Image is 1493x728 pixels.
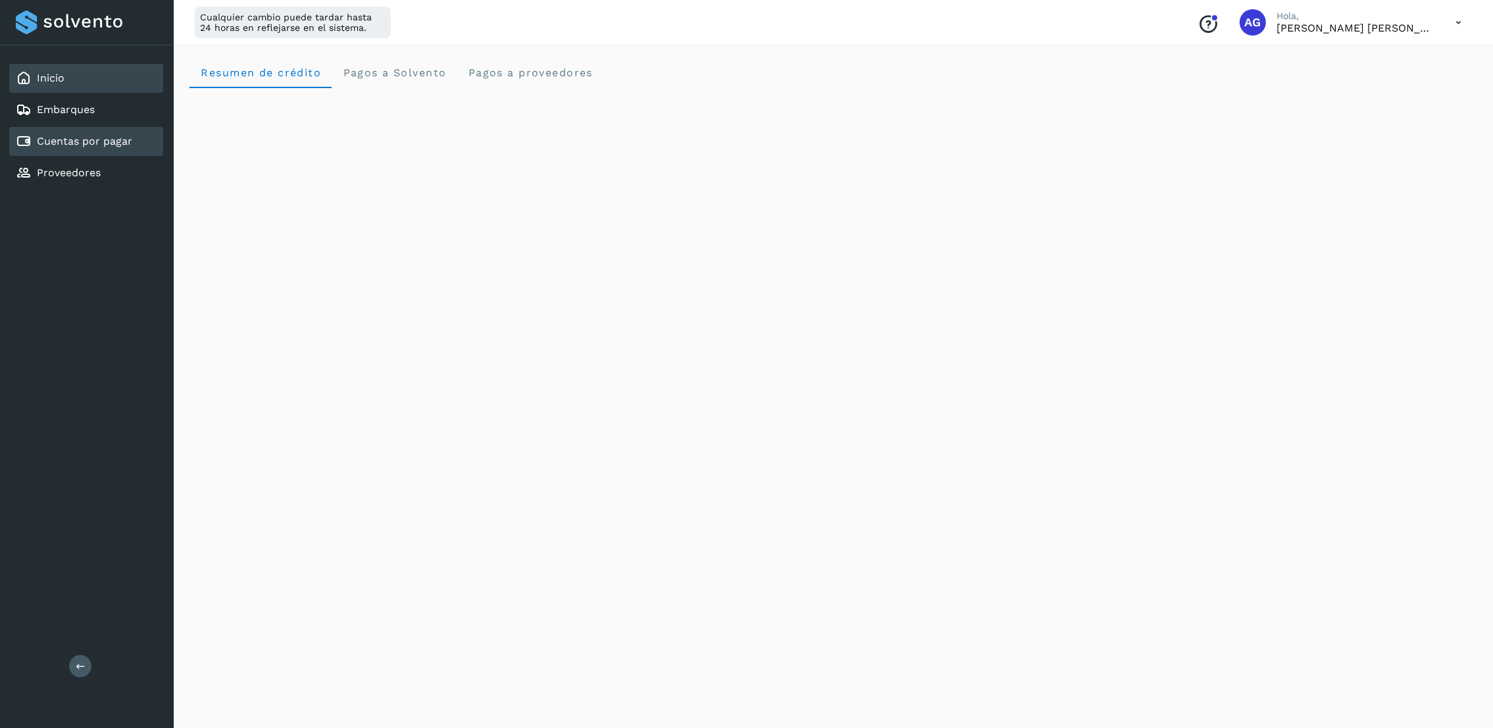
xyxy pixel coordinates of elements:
[467,66,593,79] span: Pagos a proveedores
[1277,22,1434,34] p: Abigail Gonzalez Leon
[9,95,163,124] div: Embarques
[9,158,163,187] div: Proveedores
[195,7,391,38] div: Cualquier cambio puede tardar hasta 24 horas en reflejarse en el sistema.
[37,166,101,179] a: Proveedores
[9,64,163,93] div: Inicio
[9,127,163,156] div: Cuentas por pagar
[1277,11,1434,22] p: Hola,
[37,72,64,84] a: Inicio
[37,135,132,147] a: Cuentas por pagar
[200,66,321,79] span: Resumen de crédito
[37,103,95,116] a: Embarques
[342,66,446,79] span: Pagos a Solvento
